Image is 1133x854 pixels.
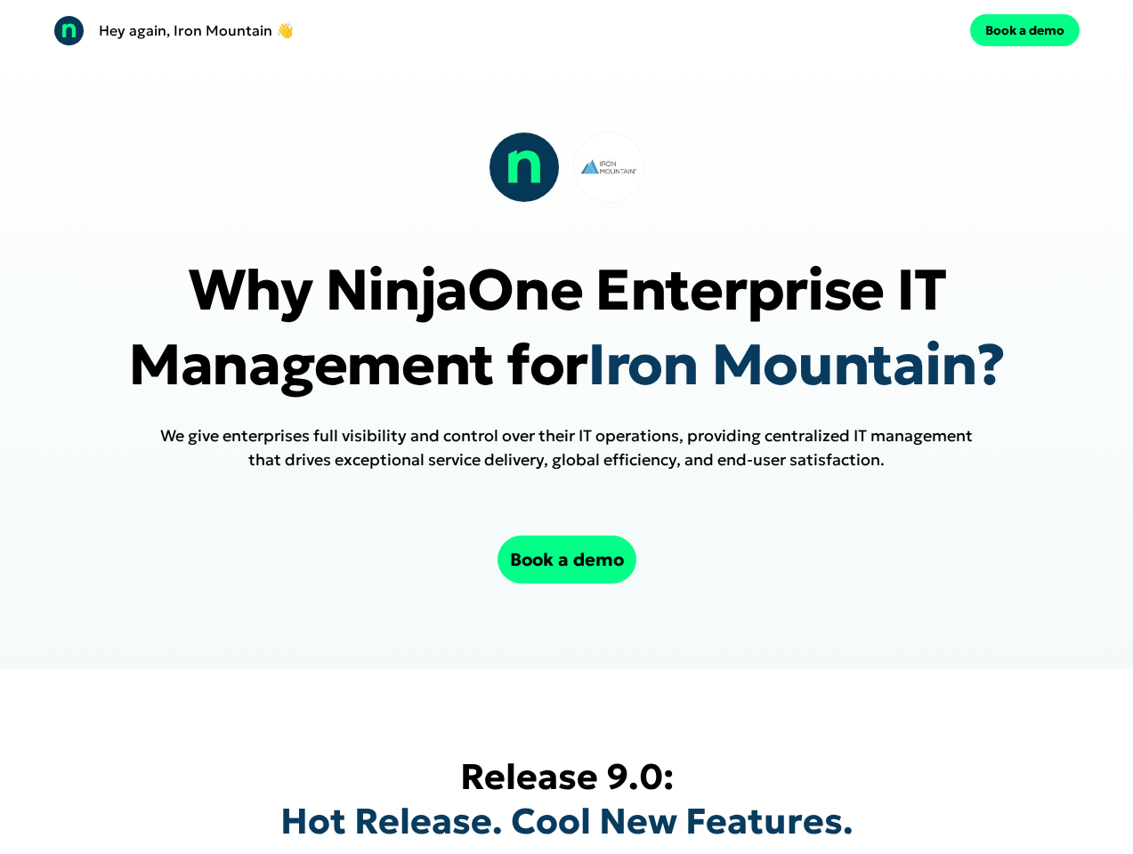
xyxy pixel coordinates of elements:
[587,329,1005,400] span: Iron Mountain?
[970,14,1080,46] button: Book a demo
[99,20,294,41] p: Hey again, Iron Mountain 👋
[498,536,636,584] button: Book a demo
[280,799,854,843] span: Hot Release. Cool New Features.
[160,423,973,471] h1: We give enterprises full visibility and control over their IT operations, providing centralized I...
[89,253,1044,402] p: Why NinjaOne Enterprise IT Management for
[280,754,854,843] h1: Release 9.0:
